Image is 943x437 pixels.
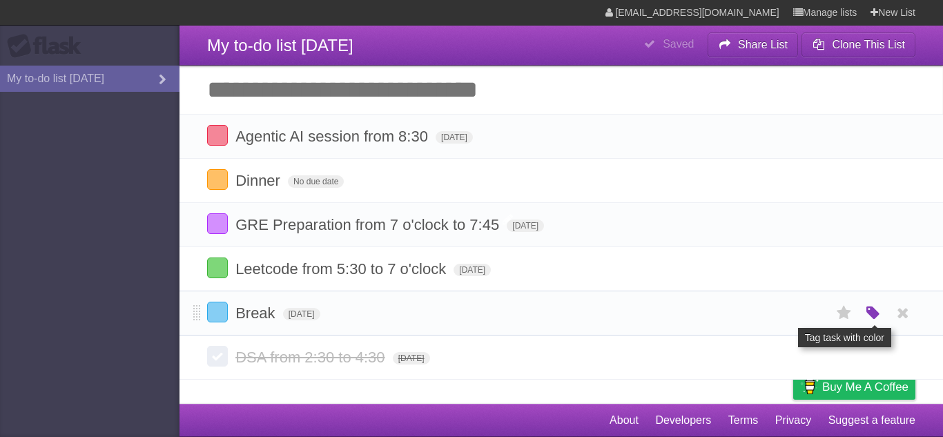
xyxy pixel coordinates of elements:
[235,172,284,189] span: Dinner
[610,407,639,434] a: About
[393,352,430,365] span: [DATE]
[832,39,905,50] b: Clone This List
[207,169,228,190] label: Done
[655,407,711,434] a: Developers
[235,304,278,322] span: Break
[708,32,799,57] button: Share List
[775,407,811,434] a: Privacy
[207,258,228,278] label: Done
[7,34,90,59] div: Flask
[207,346,228,367] label: Done
[235,216,503,233] span: GRE Preparation from 7 o'clock to 7:45
[828,407,915,434] a: Suggest a feature
[235,128,431,145] span: Agentic AI session from 8:30
[800,375,819,398] img: Buy me a coffee
[235,260,449,278] span: Leetcode from 5:30 to 7 o'clock
[507,220,544,232] span: [DATE]
[207,213,228,234] label: Done
[738,39,788,50] b: Share List
[436,131,473,144] span: [DATE]
[283,308,320,320] span: [DATE]
[207,36,353,55] span: My to-do list [DATE]
[793,374,915,400] a: Buy me a coffee
[728,407,759,434] a: Terms
[288,175,344,188] span: No due date
[831,302,857,324] label: Star task
[235,349,388,366] span: DSA from 2:30 to 4:30
[822,375,908,399] span: Buy me a coffee
[207,302,228,322] label: Done
[454,264,491,276] span: [DATE]
[207,125,228,146] label: Done
[801,32,915,57] button: Clone This List
[663,38,694,50] b: Saved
